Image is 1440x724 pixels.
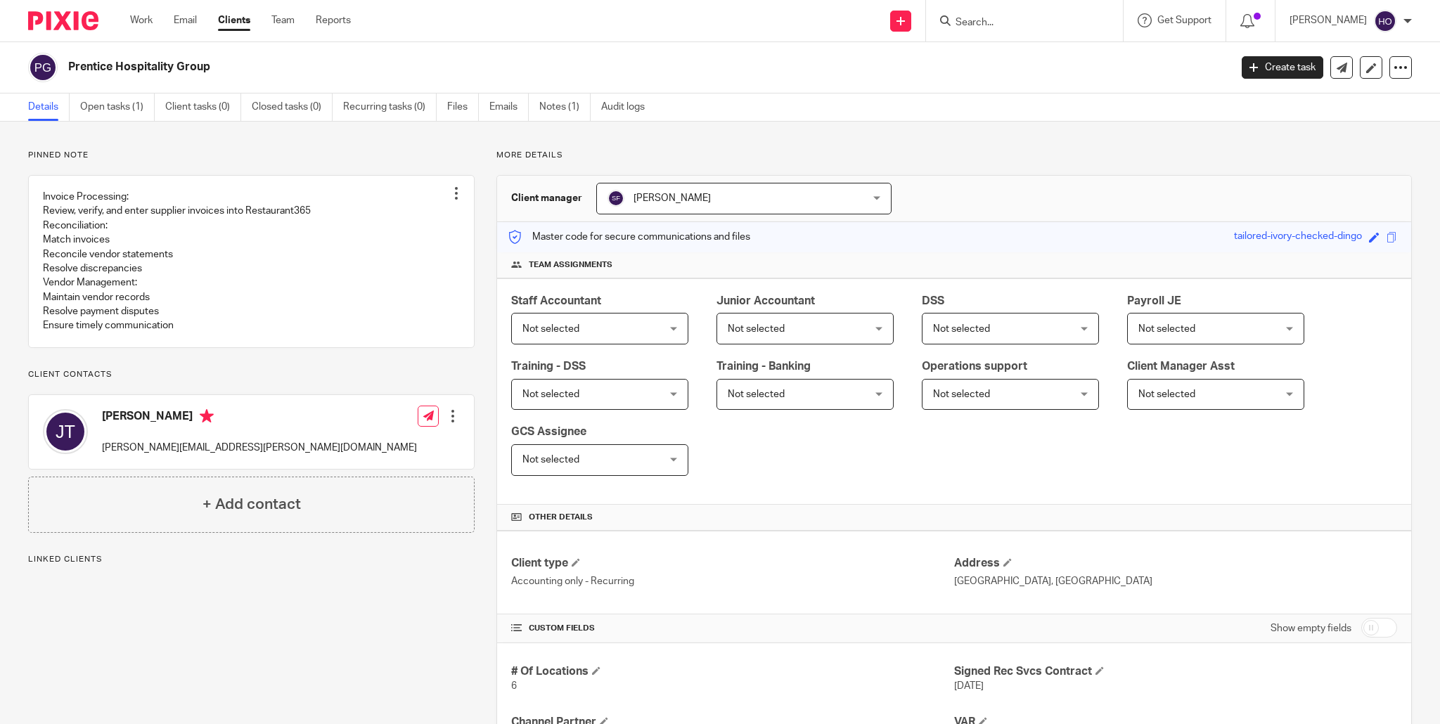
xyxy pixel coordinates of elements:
[511,574,954,588] p: Accounting only - Recurring
[28,11,98,30] img: Pixie
[511,361,586,372] span: Training - DSS
[1271,621,1351,635] label: Show empty fields
[529,259,612,271] span: Team assignments
[1242,56,1323,79] a: Create task
[1127,295,1181,306] span: Payroll JE
[28,93,70,121] a: Details
[954,17,1081,30] input: Search
[522,324,579,334] span: Not selected
[716,361,811,372] span: Training - Banking
[102,441,417,455] p: [PERSON_NAME][EMAIL_ADDRESS][PERSON_NAME][DOMAIN_NAME]
[252,93,333,121] a: Closed tasks (0)
[954,664,1397,679] h4: Signed Rec Svcs Contract
[539,93,591,121] a: Notes (1)
[271,13,295,27] a: Team
[202,493,301,515] h4: + Add contact
[28,53,58,82] img: svg%3E
[1157,15,1211,25] span: Get Support
[601,93,655,121] a: Audit logs
[447,93,479,121] a: Files
[954,681,984,691] span: [DATE]
[511,623,954,634] h4: CUSTOM FIELDS
[200,409,214,423] i: Primary
[508,230,750,244] p: Master code for secure communications and files
[922,361,1027,372] span: Operations support
[102,409,417,427] h4: [PERSON_NAME]
[43,409,88,454] img: svg%3E
[174,13,197,27] a: Email
[607,190,624,207] img: svg%3E
[28,369,475,380] p: Client contacts
[511,664,954,679] h4: # Of Locations
[933,324,990,334] span: Not selected
[218,13,250,27] a: Clients
[933,389,990,399] span: Not selected
[522,389,579,399] span: Not selected
[80,93,155,121] a: Open tasks (1)
[130,13,153,27] a: Work
[68,60,990,75] h2: Prentice Hospitality Group
[1374,10,1396,32] img: svg%3E
[1138,389,1195,399] span: Not selected
[1290,13,1367,27] p: [PERSON_NAME]
[728,389,785,399] span: Not selected
[489,93,529,121] a: Emails
[511,681,517,691] span: 6
[1234,229,1362,245] div: tailored-ivory-checked-dingo
[522,455,579,465] span: Not selected
[511,426,586,437] span: GCS Assignee
[716,295,815,306] span: Junior Accountant
[954,556,1397,571] h4: Address
[1138,324,1195,334] span: Not selected
[165,93,241,121] a: Client tasks (0)
[728,324,785,334] span: Not selected
[511,191,582,205] h3: Client manager
[343,93,437,121] a: Recurring tasks (0)
[922,295,944,306] span: DSS
[954,574,1397,588] p: [GEOGRAPHIC_DATA], [GEOGRAPHIC_DATA]
[1127,361,1235,372] span: Client Manager Asst
[28,554,475,565] p: Linked clients
[511,295,601,306] span: Staff Accountant
[511,556,954,571] h4: Client type
[316,13,351,27] a: Reports
[634,193,711,203] span: [PERSON_NAME]
[28,150,475,161] p: Pinned note
[529,512,593,523] span: Other details
[496,150,1412,161] p: More details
